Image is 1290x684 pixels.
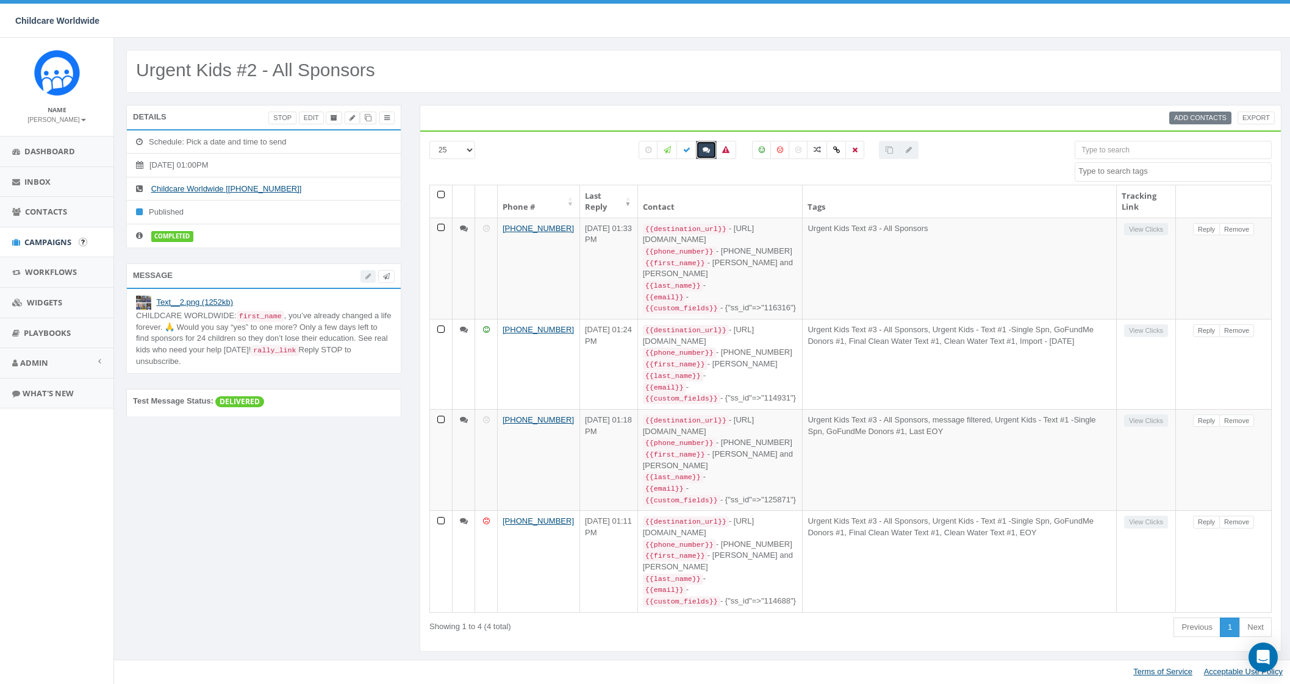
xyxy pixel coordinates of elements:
[643,516,729,527] code: {{destination_url}}
[1219,415,1254,427] a: Remove
[643,382,686,393] code: {{email}}
[643,471,798,483] div: -
[643,324,798,347] div: - [URL][DOMAIN_NAME]
[25,266,77,277] span: Workflows
[696,141,717,159] label: Replied
[643,415,729,426] code: {{destination_url}}
[503,224,574,233] a: [PHONE_NUMBER]
[643,483,686,494] code: {{email}}
[498,185,580,218] th: Phone #: activate to sort column ascending
[20,357,48,368] span: Admin
[643,540,716,550] code: {{phone_number}}
[643,550,798,572] div: - [PERSON_NAME] and [PERSON_NAME]
[639,141,658,159] label: Pending
[126,105,401,129] div: Details
[24,146,75,157] span: Dashboard
[237,311,284,322] code: first_name
[1174,618,1220,638] a: Previous
[151,184,302,193] a: Childcare Worldwide [[PHONE_NUMBER]]
[643,370,798,382] div: -
[643,449,798,471] div: - [PERSON_NAME] and [PERSON_NAME]
[643,495,720,506] code: {{custom_fields}}
[268,112,296,124] a: Stop
[24,176,51,187] span: Inbox
[27,115,85,124] a: [PERSON_NAME]
[1193,223,1220,236] a: Reply
[1193,324,1220,337] a: Reply
[79,238,87,246] input: Submit
[1075,141,1272,159] input: Type to search
[643,280,703,291] code: {{last_name}}
[643,325,729,336] code: {{destination_url}}
[1238,112,1275,124] a: Export
[127,130,401,154] li: Schedule: Pick a date and time to send
[643,393,798,404] div: - {"ss_id"=>"114931"}
[643,539,798,550] div: - [PHONE_NUMBER]
[365,114,371,121] span: Clone Campaign
[136,310,392,367] div: CHILDCARE WORLDWIDE: , you’ve already changed a life forever. 🙏 Would you say “yes” to one more? ...
[1193,415,1220,427] a: Reply
[133,396,213,407] label: Test Message Status:
[643,358,798,370] div: - [PERSON_NAME]
[349,114,355,121] span: Edit Campaign Title
[643,483,798,494] div: -
[643,359,708,370] code: {{first_name}}
[643,257,798,280] div: - [PERSON_NAME] and [PERSON_NAME]
[770,141,790,159] label: Negative
[136,60,375,80] h2: Urgent Kids #2 - All Sponsors
[643,223,798,246] div: - [URL][DOMAIN_NAME]
[126,263,401,288] div: Message
[643,347,798,358] div: - [PHONE_NUMBER]
[643,472,703,483] code: {{last_name}}
[803,409,1116,510] td: Urgent Kids Text #3 - All Sponsors, message filtered, Urgent Kids - Text #1 -Single Spn, GoFundMe...
[1204,667,1283,676] a: Acceptable Use Policy
[580,409,638,510] td: [DATE] 01:18 PM
[1220,618,1240,638] a: 1
[503,325,574,334] a: [PHONE_NUMBER]
[136,208,149,216] i: Published
[127,153,401,177] li: [DATE] 01:00PM
[643,596,720,607] code: {{custom_fields}}
[643,596,798,607] div: - {"ss_id"=>"114688"}
[643,573,798,585] div: -
[1219,516,1254,529] a: Remove
[127,200,401,224] li: Published
[643,246,798,257] div: - [PHONE_NUMBER]
[643,224,729,235] code: {{destination_url}}
[803,319,1116,409] td: Urgent Kids Text #3 - All Sponsors, Urgent Kids - Text #1 -Single Spn, GoFundMe Donors #1, Final ...
[34,50,80,96] img: Rally_Corp_Icon.png
[643,302,798,314] div: - {"ss_id"=>"116316"}
[429,616,770,633] div: Showing 1 to 4 (4 total)
[643,494,798,506] div: - {"ss_id"=>"125871"}
[136,138,149,146] i: Schedule: Pick a date and time to send
[643,516,798,538] div: - [URL][DOMAIN_NAME]
[331,114,337,121] span: Archive Campaign
[715,141,736,159] label: Bounced
[803,218,1116,319] td: Urgent Kids Text #3 - All Sponsors
[503,516,574,525] a: [PHONE_NUMBER]
[643,393,720,404] code: {{custom_fields}}
[1133,667,1192,676] a: Terms of Service
[643,347,716,358] code: {{phone_number}}
[24,237,71,248] span: Campaigns
[580,319,638,409] td: [DATE] 01:24 PM
[384,114,390,121] span: View Campaign Delivery Statistics
[657,141,678,159] label: Sending
[643,574,703,585] code: {{last_name}}
[643,371,703,382] code: {{last_name}}
[383,273,390,280] span: Send Test Message
[826,141,847,159] label: Link Clicked
[676,141,697,159] label: Delivered
[27,116,85,123] small: [PERSON_NAME]
[1078,166,1271,177] textarea: Search
[643,382,798,393] div: -
[580,510,638,611] td: [DATE] 01:11 PM
[803,510,1116,611] td: Urgent Kids Text #3 - All Sponsors, Urgent Kids - Text #1 -Single Spn, GoFundMe Donors #1, Final ...
[1239,618,1272,638] a: Next
[643,280,798,291] div: -
[643,449,708,460] code: {{first_name}}
[156,297,233,307] a: Text__2.png (1252kb)
[15,16,99,26] span: Childcare Worldwide
[643,550,708,561] code: {{first_name}}
[1193,516,1220,529] a: Reply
